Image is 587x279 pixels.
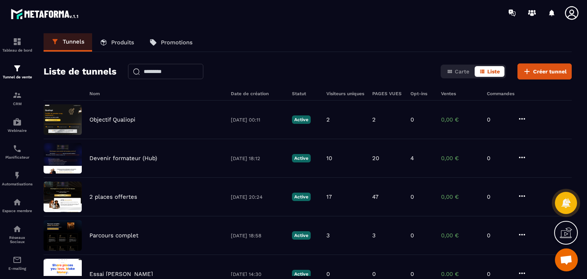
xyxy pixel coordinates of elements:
h6: Statut [292,91,319,96]
p: 0 [326,271,330,277]
p: 2 [372,116,376,123]
p: [DATE] 20:24 [231,194,284,200]
p: Produits [111,39,134,46]
img: scheduler [13,144,22,153]
p: Espace membre [2,209,32,213]
a: formationformationTableau de bord [2,31,32,58]
p: 0 [487,232,510,239]
p: Planificateur [2,155,32,159]
h6: Date de création [231,91,284,96]
a: automationsautomationsAutomatisations [2,165,32,192]
p: Active [292,193,311,201]
a: schedulerschedulerPlanificateur [2,138,32,165]
p: Tableau de bord [2,48,32,52]
p: 0 [487,116,510,123]
p: 0,00 € [441,116,479,123]
p: [DATE] 18:58 [231,233,284,238]
button: Créer tunnel [517,63,572,79]
p: 3 [372,232,376,239]
p: Active [292,154,311,162]
img: formation [13,91,22,100]
p: 0 [487,271,510,277]
img: email [13,255,22,264]
p: Webinaire [2,128,32,133]
p: 47 [372,193,378,200]
img: image [44,143,82,174]
p: 0 [410,271,414,277]
p: 2 places offertes [89,193,137,200]
p: 0 [487,155,510,162]
a: automationsautomationsWebinaire [2,112,32,138]
span: Carte [455,68,469,75]
p: 0,00 € [441,271,479,277]
p: Promotions [161,39,193,46]
p: 0 [410,193,414,200]
img: image [44,220,82,251]
a: formationformationTunnel de vente [2,58,32,85]
p: Réseaux Sociaux [2,235,32,244]
p: 0 [487,193,510,200]
a: Ouvrir le chat [555,248,578,271]
img: image [44,104,82,135]
p: Automatisations [2,182,32,186]
p: E-mailing [2,266,32,271]
p: Tunnels [63,38,84,45]
a: formationformationCRM [2,85,32,112]
p: Objectif Qualiopi [89,116,135,123]
p: Active [292,270,311,278]
p: 4 [410,155,414,162]
h2: Liste de tunnels [44,64,117,79]
span: Liste [487,68,500,75]
p: Essai [PERSON_NAME] [89,271,153,277]
p: Devenir formateur (Hub) [89,155,157,162]
p: [DATE] 00:11 [231,117,284,123]
p: 0 [410,232,414,239]
span: Créer tunnel [533,68,567,75]
h6: Visiteurs uniques [326,91,365,96]
p: Tunnel de vente [2,75,32,79]
p: 0 [410,116,414,123]
p: [DATE] 18:12 [231,156,284,161]
a: social-networksocial-networkRéseaux Sociaux [2,219,32,250]
img: logo [11,7,79,21]
p: 3 [326,232,330,239]
p: CRM [2,102,32,106]
p: 2 [326,116,330,123]
h6: Ventes [441,91,479,96]
h6: Commandes [487,91,514,96]
button: Liste [475,66,504,77]
p: Parcours complet [89,232,138,239]
p: 0,00 € [441,232,479,239]
a: Promotions [142,33,200,52]
p: 17 [326,193,332,200]
p: 0,00 € [441,193,479,200]
p: 20 [372,155,379,162]
a: Tunnels [44,33,92,52]
a: Produits [92,33,142,52]
img: social-network [13,224,22,234]
p: 0 [372,271,376,277]
img: formation [13,37,22,46]
p: 10 [326,155,332,162]
p: 0,00 € [441,155,479,162]
button: Carte [442,66,474,77]
h6: Opt-ins [410,91,433,96]
a: automationsautomationsEspace membre [2,192,32,219]
img: formation [13,64,22,73]
p: Active [292,231,311,240]
img: automations [13,198,22,207]
h6: PAGES VUES [372,91,403,96]
img: automations [13,171,22,180]
img: automations [13,117,22,127]
h6: Nom [89,91,223,96]
p: [DATE] 14:30 [231,271,284,277]
img: image [44,182,82,212]
a: emailemailE-mailing [2,250,32,276]
p: Active [292,115,311,124]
